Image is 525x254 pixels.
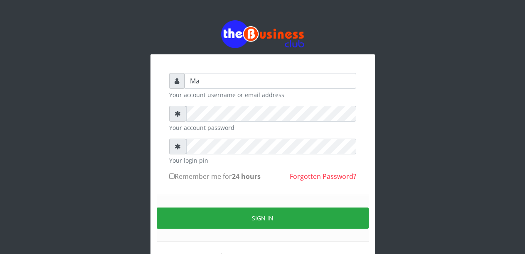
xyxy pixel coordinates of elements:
b: 24 hours [232,172,261,181]
input: Username or email address [185,73,356,89]
label: Remember me for [169,171,261,181]
small: Your login pin [169,156,356,165]
small: Your account username or email address [169,90,356,99]
a: Forgotten Password? [290,172,356,181]
button: Sign in [157,208,369,229]
small: Your account password [169,123,356,132]
input: Remember me for24 hours [169,173,175,179]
